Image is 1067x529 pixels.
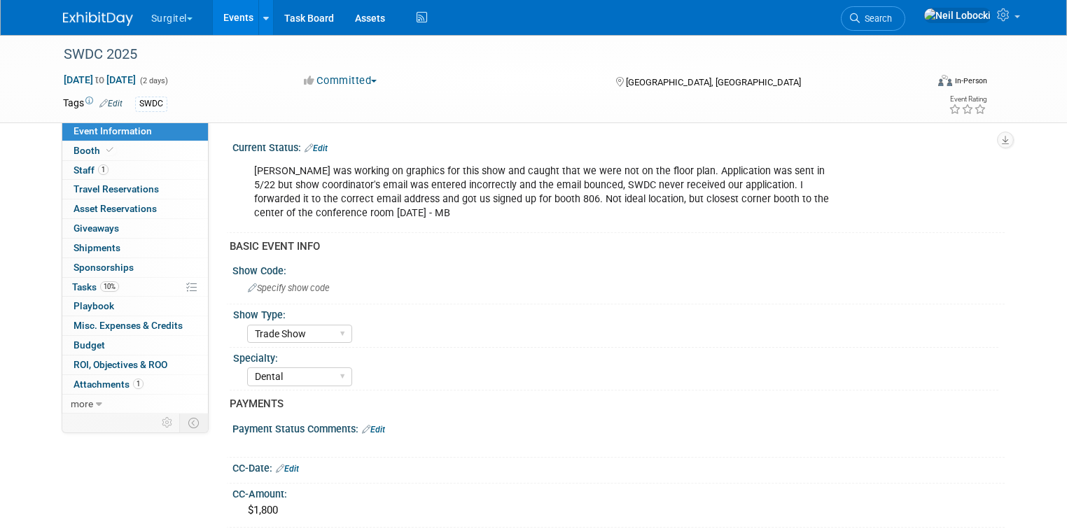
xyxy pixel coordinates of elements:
[860,13,892,24] span: Search
[179,414,208,432] td: Toggle Event Tabs
[93,74,106,85] span: to
[62,316,208,335] a: Misc. Expenses & Credits
[230,397,994,411] div: PAYMENTS
[59,42,909,67] div: SWDC 2025
[233,304,998,322] div: Show Type:
[62,122,208,141] a: Event Information
[100,281,119,292] span: 10%
[72,281,119,292] span: Tasks
[62,395,208,414] a: more
[244,157,855,227] div: [PERSON_NAME] was working on graphics for this show and caught that we were not on the floor plan...
[62,375,208,394] a: Attachments1
[135,97,167,111] div: SWDC
[74,379,144,390] span: Attachments
[62,258,208,277] a: Sponsorships
[62,180,208,199] a: Travel Reservations
[155,414,180,432] td: Personalize Event Tab Strip
[232,260,1005,278] div: Show Code:
[139,76,168,85] span: (2 days)
[949,96,986,103] div: Event Rating
[299,73,382,88] button: Committed
[62,355,208,374] a: ROI, Objectives & ROO
[98,164,109,175] span: 1
[62,161,208,180] a: Staff1
[74,262,134,273] span: Sponsorships
[851,73,987,94] div: Event Format
[248,283,330,293] span: Specify show code
[74,125,152,136] span: Event Information
[62,219,208,238] a: Giveaways
[62,336,208,355] a: Budget
[305,143,328,153] a: Edit
[232,137,1005,155] div: Current Status:
[74,223,119,234] span: Giveaways
[74,300,114,311] span: Playbook
[923,8,991,23] img: Neil Lobocki
[954,76,987,86] div: In-Person
[62,141,208,160] a: Booth
[99,99,123,108] a: Edit
[232,458,1005,476] div: CC-Date:
[232,484,1005,501] div: CC-Amount:
[938,75,952,86] img: Format-Inperson.png
[62,278,208,297] a: Tasks10%
[233,348,998,365] div: Specialty:
[62,239,208,258] a: Shipments
[276,464,299,474] a: Edit
[841,6,905,31] a: Search
[62,199,208,218] a: Asset Reservations
[63,12,133,26] img: ExhibitDay
[106,146,113,154] i: Booth reservation complete
[74,145,116,156] span: Booth
[133,379,144,389] span: 1
[362,425,385,435] a: Edit
[71,398,93,409] span: more
[74,203,157,214] span: Asset Reservations
[74,164,109,176] span: Staff
[626,77,801,87] span: [GEOGRAPHIC_DATA], [GEOGRAPHIC_DATA]
[230,239,994,254] div: BASIC EVENT INFO
[74,339,105,351] span: Budget
[74,242,120,253] span: Shipments
[243,500,994,521] div: $1,800
[74,359,167,370] span: ROI, Objectives & ROO
[74,183,159,195] span: Travel Reservations
[232,418,1005,437] div: Payment Status Comments:
[63,73,137,86] span: [DATE] [DATE]
[63,96,123,112] td: Tags
[62,297,208,316] a: Playbook
[74,320,183,331] span: Misc. Expenses & Credits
